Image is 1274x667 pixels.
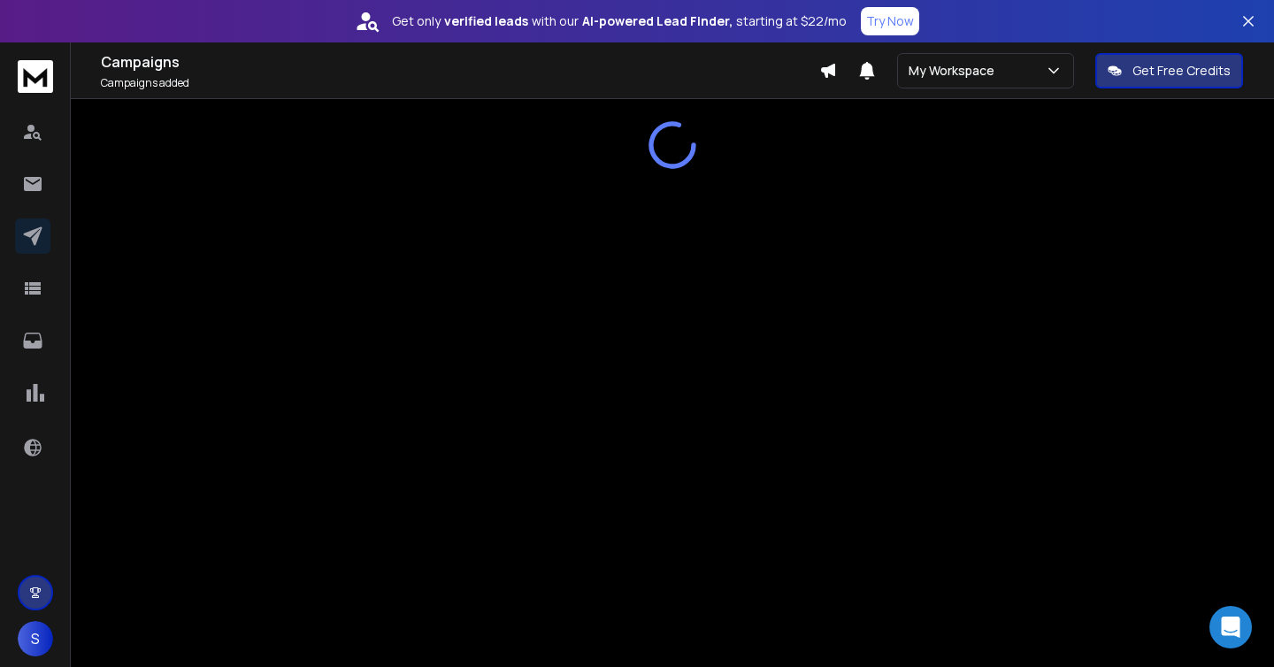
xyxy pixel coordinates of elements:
p: My Workspace [909,62,1002,80]
strong: AI-powered Lead Finder, [582,12,733,30]
button: Try Now [861,7,919,35]
p: Campaigns added [101,76,819,90]
p: Get only with our starting at $22/mo [392,12,847,30]
button: S [18,621,53,656]
strong: verified leads [444,12,528,30]
p: Get Free Credits [1132,62,1231,80]
div: Open Intercom Messenger [1209,606,1252,648]
p: Try Now [866,12,914,30]
button: Get Free Credits [1095,53,1243,88]
img: logo [18,60,53,93]
h1: Campaigns [101,51,819,73]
